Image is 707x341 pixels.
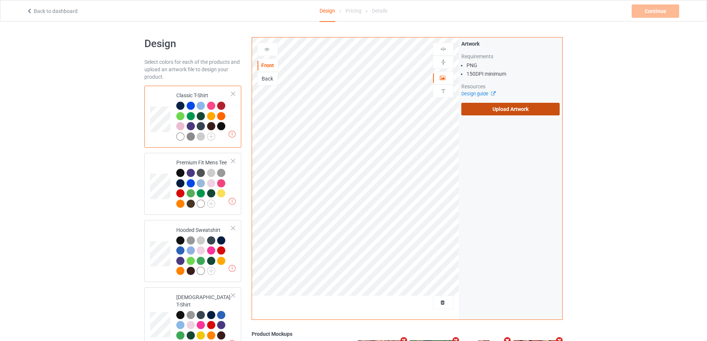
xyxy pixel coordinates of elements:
[176,92,232,140] div: Classic T-Shirt
[467,70,560,78] li: 150 DPI minimum
[144,58,241,81] div: Select colors for each of the products and upload an artwork file to design your product.
[229,265,236,272] img: exclamation icon
[229,131,236,138] img: exclamation icon
[461,91,495,96] a: Design guide
[346,0,361,21] div: Pricing
[320,0,335,22] div: Design
[467,62,560,69] li: PNG
[372,0,387,21] div: Details
[461,40,560,47] div: Artwork
[258,75,278,82] div: Back
[144,37,241,50] h1: Design
[258,62,278,69] div: Front
[207,267,215,275] img: svg+xml;base64,PD94bWwgdmVyc2lvbj0iMS4wIiBlbmNvZGluZz0iVVRGLTgiPz4KPHN2ZyB3aWR0aD0iMjJweCIgaGVpZ2...
[440,46,447,53] img: svg%3E%0A
[440,88,447,95] img: svg%3E%0A
[440,59,447,66] img: svg%3E%0A
[461,53,560,60] div: Requirements
[252,330,563,338] div: Product Mockups
[217,169,225,177] img: heather_texture.png
[144,153,241,215] div: Premium Fit Mens Tee
[461,103,560,115] label: Upload Artwork
[229,198,236,205] img: exclamation icon
[176,226,232,275] div: Hooded Sweatshirt
[207,200,215,208] img: svg+xml;base64,PD94bWwgdmVyc2lvbj0iMS4wIiBlbmNvZGluZz0iVVRGLTgiPz4KPHN2ZyB3aWR0aD0iMjJweCIgaGVpZ2...
[26,8,78,14] a: Back to dashboard
[144,86,241,148] div: Classic T-Shirt
[461,83,560,90] div: Resources
[144,220,241,282] div: Hooded Sweatshirt
[176,159,232,207] div: Premium Fit Mens Tee
[207,132,215,141] img: svg+xml;base64,PD94bWwgdmVyc2lvbj0iMS4wIiBlbmNvZGluZz0iVVRGLTgiPz4KPHN2ZyB3aWR0aD0iMjJweCIgaGVpZ2...
[187,132,195,141] img: heather_texture.png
